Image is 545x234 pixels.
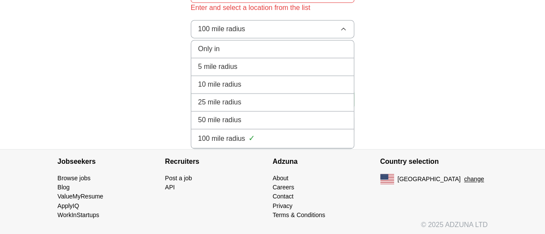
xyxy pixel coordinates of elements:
span: [GEOGRAPHIC_DATA] [398,175,461,184]
a: Terms & Conditions [273,211,325,218]
button: 100 mile radius [191,20,355,38]
span: 50 mile radius [198,115,241,125]
span: 100 mile radius [198,24,245,34]
a: Contact [273,193,294,200]
a: Browse jobs [58,175,91,182]
span: 10 mile radius [198,79,241,90]
a: Blog [58,184,70,191]
a: Careers [273,184,294,191]
span: 25 mile radius [198,97,241,107]
h4: Country selection [380,149,488,174]
a: Privacy [273,202,293,209]
a: API [165,184,175,191]
a: WorkInStartups [58,211,99,218]
a: Post a job [165,175,192,182]
span: Only in [198,44,220,54]
button: change [464,175,484,184]
a: ValueMyResume [58,193,104,200]
a: About [273,175,289,182]
span: 100 mile radius [198,133,245,144]
span: ✓ [248,133,255,144]
span: 5 mile radius [198,62,238,72]
a: ApplyIQ [58,202,79,209]
div: Enter and select a location from the list [191,3,355,13]
img: US flag [380,174,394,184]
